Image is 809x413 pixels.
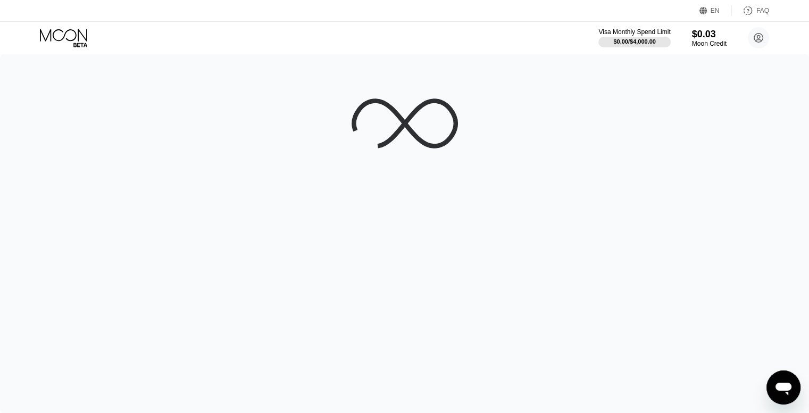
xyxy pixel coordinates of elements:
[692,29,727,47] div: $0.03Moon Credit
[692,29,727,40] div: $0.03
[732,5,769,16] div: FAQ
[598,28,670,36] div: Visa Monthly Spend Limit
[756,7,769,14] div: FAQ
[766,370,800,404] iframe: Button to launch messaging window
[711,7,720,14] div: EN
[613,38,656,45] div: $0.00 / $4,000.00
[699,5,732,16] div: EN
[692,40,727,47] div: Moon Credit
[598,28,670,47] div: Visa Monthly Spend Limit$0.00/$4,000.00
